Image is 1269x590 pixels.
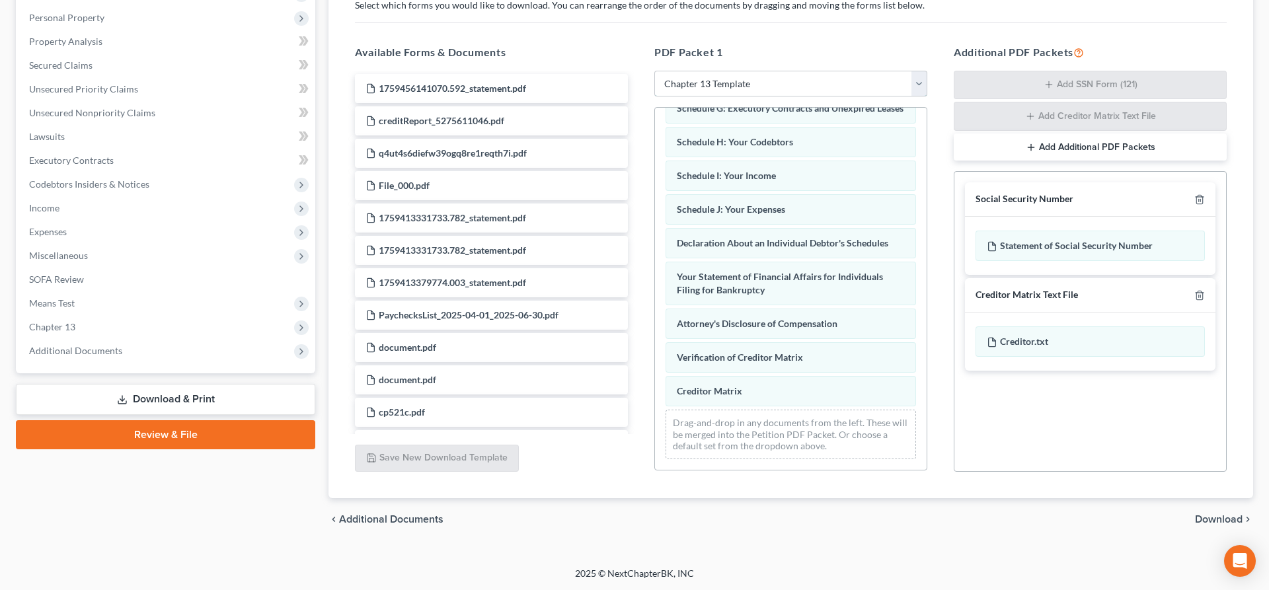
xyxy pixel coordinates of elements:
div: Social Security Number [976,193,1073,205]
span: Download [1195,514,1243,525]
span: Schedule H: Your Codebtors [677,136,793,147]
span: creditReport_5275611046.pdf [379,115,504,126]
a: SOFA Review [19,268,315,291]
span: Secured Claims [29,59,93,71]
i: chevron_left [328,514,339,525]
div: Creditor Matrix Text File [976,289,1078,301]
a: Review & File [16,420,315,449]
a: Executory Contracts [19,149,315,172]
a: Download & Print [16,384,315,415]
span: Means Test [29,297,75,309]
span: PaychecksList_2025-04-01_2025-06-30.pdf [379,309,558,320]
button: Add SSN Form (121) [954,71,1227,100]
span: Chapter 13 [29,321,75,332]
button: Add Additional PDF Packets [954,133,1227,161]
span: Unsecured Nonpriority Claims [29,107,155,118]
h5: Additional PDF Packets [954,44,1227,60]
span: Lawsuits [29,131,65,142]
div: Open Intercom Messenger [1224,545,1256,577]
span: Additional Documents [29,345,122,356]
span: Schedule G: Executory Contracts and Unexpired Leases [677,102,904,114]
a: Unsecured Nonpriority Claims [19,101,315,125]
span: Executory Contracts [29,155,114,166]
span: Schedule J: Your Expenses [677,203,785,215]
div: Statement of Social Security Number [976,231,1205,261]
button: Download chevron_right [1195,514,1253,525]
span: Miscellaneous [29,250,88,261]
h5: Available Forms & Documents [355,44,628,60]
span: 1759456141070.592_statement.pdf [379,83,526,94]
a: Property Analysis [19,30,315,54]
a: Lawsuits [19,125,315,149]
a: Secured Claims [19,54,315,77]
h5: PDF Packet 1 [654,44,927,60]
span: Verification of Creditor Matrix [677,351,803,363]
span: Additional Documents [339,514,443,525]
span: Personal Property [29,12,104,23]
span: document.pdf [379,342,436,353]
span: Declaration About an Individual Debtor's Schedules [677,237,888,248]
button: Add Creditor Matrix Text File [954,102,1227,131]
span: Schedule I: Your Income [677,170,776,181]
span: SOFA Review [29,274,84,285]
span: Income [29,202,59,213]
span: Attorney's Disclosure of Compensation [677,318,837,329]
div: Drag-and-drop in any documents from the left. These will be merged into the Petition PDF Packet. ... [666,410,916,459]
span: Codebtors Insiders & Notices [29,178,149,190]
a: Unsecured Priority Claims [19,77,315,101]
span: Expenses [29,226,67,237]
a: chevron_left Additional Documents [328,514,443,525]
span: document.pdf [379,374,436,385]
span: 1759413379774.003_statement.pdf [379,277,526,288]
span: q4ut4s6diefw39ogq8re1reqth7i.pdf [379,147,527,159]
span: cp521c.pdf [379,406,425,418]
i: chevron_right [1243,514,1253,525]
button: Save New Download Template [355,445,519,472]
span: Unsecured Priority Claims [29,83,138,94]
span: File_000.pdf [379,180,430,191]
span: Property Analysis [29,36,102,47]
span: 1759413331733.782_statement.pdf [379,212,526,223]
span: 1759413331733.782_statement.pdf [379,244,526,256]
div: Creditor.txt [976,326,1205,357]
span: Your Statement of Financial Affairs for Individuals Filing for Bankruptcy [677,271,883,295]
span: Creditor Matrix [677,385,742,396]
